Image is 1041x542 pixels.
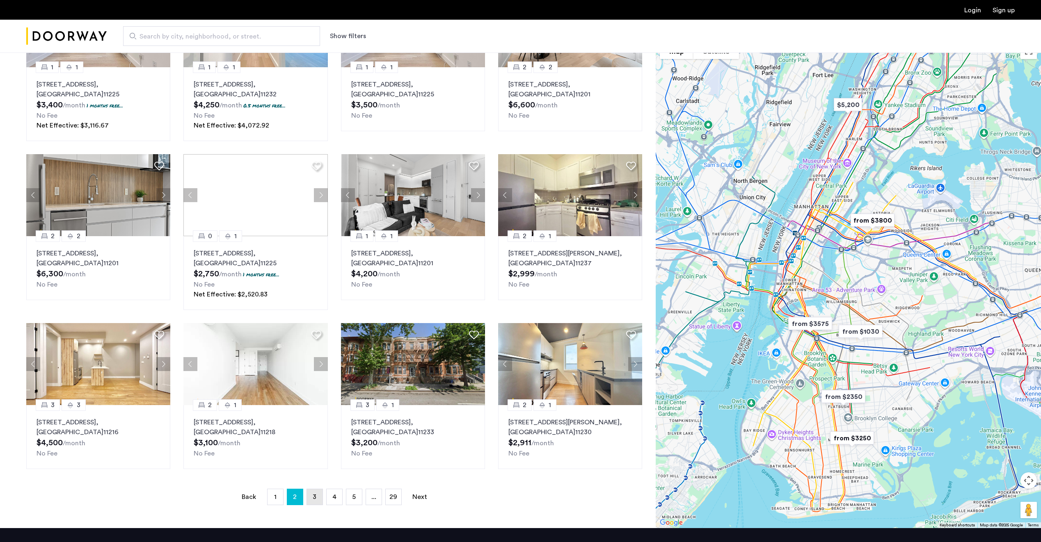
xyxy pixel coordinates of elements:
button: Show or hide filters [330,31,366,41]
span: 2 [549,62,552,72]
img: Google [658,517,685,528]
div: $5,200 [827,92,869,117]
span: 1 [51,62,53,72]
span: 1 [233,62,235,72]
span: No Fee [194,281,215,288]
span: 1 [234,400,236,410]
span: 4 [332,494,336,500]
span: No Fee [508,450,529,457]
span: 1 [208,62,210,72]
a: Cazamio Logo [26,21,107,52]
button: Previous apartment [26,188,40,202]
p: [STREET_ADDRESS] 11225 [351,80,475,99]
a: 11[STREET_ADDRESS], [GEOGRAPHIC_DATA]11201No Fee [341,236,485,300]
button: Previous apartment [183,357,197,371]
span: ... [371,494,376,500]
p: [STREET_ADDRESS] 11201 [351,248,475,268]
span: No Fee [508,281,529,288]
span: Map data ©2025 Google [980,523,1023,527]
button: Next apartment [314,357,328,371]
span: 1 [366,231,368,241]
a: Login [964,7,981,14]
sub: /month [535,102,558,109]
p: [STREET_ADDRESS][PERSON_NAME] 11230 [508,417,632,437]
div: from $3800 [844,208,901,233]
button: Previous apartment [498,188,512,202]
span: 1 [234,231,237,241]
span: No Fee [37,112,57,119]
p: [STREET_ADDRESS] 11216 [37,417,160,437]
a: 22[STREET_ADDRESS], [GEOGRAPHIC_DATA]11201No Fee [26,236,170,300]
a: Back [241,489,257,505]
span: $3,200 [351,439,378,447]
span: $3,100 [194,439,218,447]
button: Previous apartment [26,357,40,371]
span: $2,911 [508,439,531,447]
span: 1 [549,231,551,241]
a: 01[STREET_ADDRESS], [GEOGRAPHIC_DATA]112251 months free...No FeeNet Effective: $2,520.83 [183,236,327,310]
span: Net Effective: $3,116.67 [37,122,109,129]
span: 0 [208,231,212,241]
span: 2 [208,400,212,410]
button: Drag Pegman onto the map to open Street View [1020,502,1037,518]
button: Map camera controls [1020,472,1037,489]
span: $3,400 [37,101,63,109]
span: 3 [313,494,316,500]
p: [STREET_ADDRESS] 11225 [37,80,160,99]
span: No Fee [37,450,57,457]
a: 33[STREET_ADDRESS], [GEOGRAPHIC_DATA]11216No Fee [26,405,170,469]
button: Previous apartment [183,188,197,202]
a: 21[STREET_ADDRESS][PERSON_NAME], [GEOGRAPHIC_DATA]11230No Fee [498,405,642,469]
input: Apartment Search [123,26,320,46]
button: Next apartment [471,188,485,202]
p: [STREET_ADDRESS] 11218 [194,417,317,437]
span: $4,250 [194,101,220,109]
img: 2013_638467682336342948.jpeg [341,154,485,236]
div: from $1030 [832,319,889,344]
span: 2 [51,231,55,241]
sub: /month [220,102,242,109]
p: [STREET_ADDRESS] 11233 [351,417,475,437]
a: 22[STREET_ADDRESS], [GEOGRAPHIC_DATA]11201No Fee [498,67,642,131]
span: No Fee [351,450,372,457]
span: 2 [77,231,80,241]
a: Next [412,489,428,505]
a: 11[STREET_ADDRESS], [GEOGRAPHIC_DATA]11225No Fee [341,67,485,131]
button: Next apartment [156,357,170,371]
span: $6,300 [37,270,63,278]
span: 1 [76,62,78,72]
span: 1 [390,231,393,241]
span: 2 [523,231,526,241]
span: 2 [523,62,526,72]
span: $3,500 [351,101,378,109]
span: $4,500 [37,439,63,447]
sub: /month [535,271,557,278]
a: Registration [993,7,1015,14]
p: [STREET_ADDRESS] 11225 [194,248,317,268]
span: 2 [293,490,297,503]
span: 2 [523,400,526,410]
p: [STREET_ADDRESS] 11232 [194,80,317,99]
div: from $3250 [824,426,881,451]
sub: /month [63,440,85,446]
span: Search by city, neighborhood, or street. [140,32,297,41]
span: No Fee [351,112,372,119]
span: 5 [352,494,356,500]
p: 1 months free... [87,102,123,109]
span: 1 [391,400,394,410]
img: 2013_638548551125164252.jpeg [183,323,328,405]
a: Open this area in Google Maps (opens a new window) [658,517,685,528]
span: 3 [51,400,55,410]
span: Net Effective: $4,072.92 [194,122,269,129]
span: No Fee [37,281,57,288]
button: Next apartment [628,188,642,202]
sub: /month [378,271,400,278]
span: 1 [390,62,393,72]
img: logo [26,21,107,52]
span: $6,600 [508,101,535,109]
span: 29 [389,494,397,500]
span: No Fee [508,112,529,119]
img: 2013_638508884260798820.jpeg [341,323,485,405]
img: 0560f859-1e4f-4f09-9498-44dfcbb59550_638810336388267564.jpeg [498,323,643,405]
button: Next apartment [314,188,328,202]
